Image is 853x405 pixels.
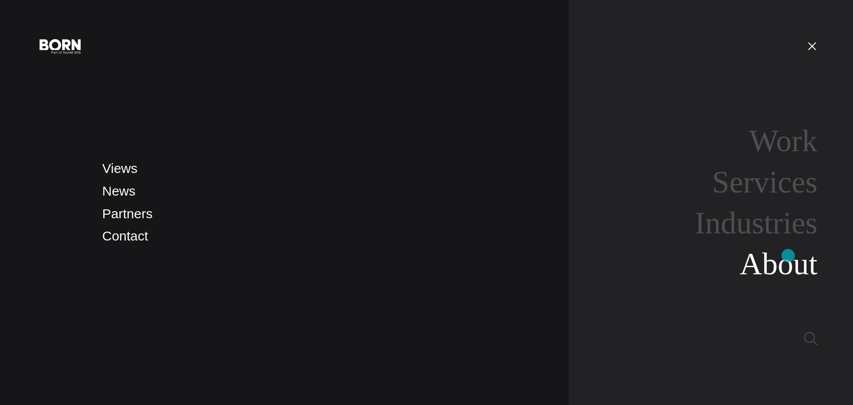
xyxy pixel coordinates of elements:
img: Search [804,332,817,345]
a: About [740,247,817,281]
button: Open [801,36,823,55]
a: News [102,184,136,198]
a: Partners [102,206,152,221]
a: Services [712,165,817,199]
a: Contact [102,229,148,243]
a: Work [749,124,817,158]
a: Views [102,161,137,176]
a: Industries [695,206,817,240]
